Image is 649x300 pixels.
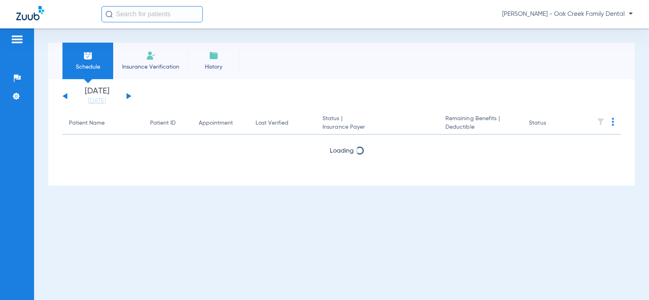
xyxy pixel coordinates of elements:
img: hamburger-icon [11,35,24,44]
input: Search for patients [101,6,203,22]
th: Status [522,112,577,135]
div: Appointment [199,119,233,127]
span: [PERSON_NAME] - Oak Creek Family Dental [502,10,633,18]
span: History [194,63,233,71]
span: Loading [330,148,354,154]
th: Remaining Benefits | [439,112,522,135]
li: [DATE] [73,87,121,105]
span: Insurance Verification [119,63,182,71]
img: Schedule [83,51,93,60]
img: Zuub Logo [16,6,44,20]
span: Deductible [445,123,516,132]
th: Status | [316,112,439,135]
img: group-dot-blue.svg [612,118,614,126]
img: History [209,51,219,60]
span: Schedule [69,63,107,71]
div: Patient Name [69,119,105,127]
img: Manual Insurance Verification [146,51,156,60]
div: Appointment [199,119,243,127]
div: Patient ID [150,119,186,127]
img: filter.svg [597,118,605,126]
div: Last Verified [256,119,288,127]
a: [DATE] [73,97,121,105]
div: Patient ID [150,119,176,127]
div: Last Verified [256,119,309,127]
span: Insurance Payer [322,123,432,132]
img: Search Icon [105,11,113,18]
div: Patient Name [69,119,137,127]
